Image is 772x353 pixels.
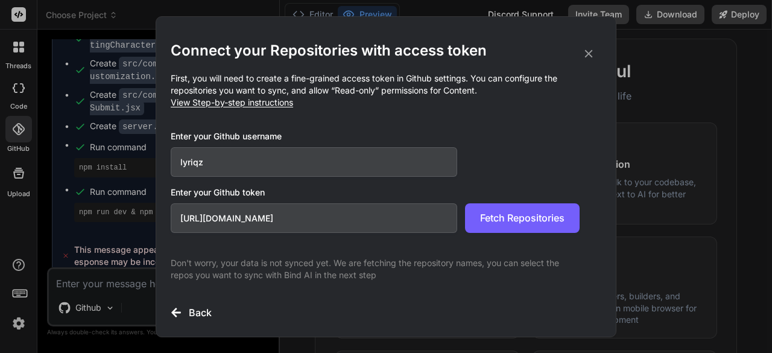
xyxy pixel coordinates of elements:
[171,41,601,60] h2: Connect your Repositories with access token
[171,97,293,107] span: View Step-by-step instructions
[171,257,580,281] p: Don't worry, your data is not synced yet. We are fetching the repository names, you can select th...
[171,147,457,177] input: Github Username
[171,72,601,109] p: First, you will need to create a fine-grained access token in Github settings. You can configure ...
[465,203,580,233] button: Fetch Repositories
[171,186,601,199] h3: Enter your Github token
[171,130,580,142] h3: Enter your Github username
[171,203,457,233] input: Github Token
[189,305,212,320] h3: Back
[480,211,565,225] span: Fetch Repositories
